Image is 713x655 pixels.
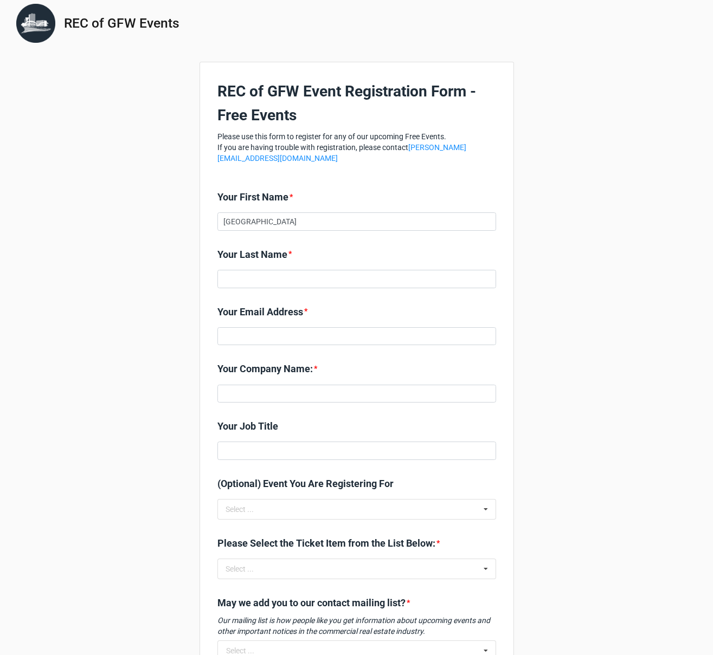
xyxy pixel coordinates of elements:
img: vIFryuB1ES%2FSmall%20Logo%20Dark%20Blue%20Circle%2C%20White%20Logo.png [16,4,55,43]
div: Select ... [223,563,269,575]
label: Your Company Name: [217,361,313,377]
div: Select ... [226,647,254,654]
div: Select ... [223,503,269,516]
em: Our mailing list is how people like you get information about upcoming events and other important... [217,616,490,635]
label: Your Email Address [217,304,303,320]
label: Your Last Name [217,247,287,262]
p: Please use this form to register for any of our upcoming Free Events. If you are having trouble w... [217,131,496,164]
label: Your Job Title [217,419,278,434]
label: May we add you to our contact mailing list? [217,595,406,611]
b: REC of GFW Event Registration Form - Free Events [217,82,476,124]
label: Please Select the Ticket Item from the List Below: [217,536,435,551]
label: Your First Name [217,190,288,205]
label: (Optional) Event You Are Registering For [217,476,394,491]
div: REC of GFW Events [64,17,179,30]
